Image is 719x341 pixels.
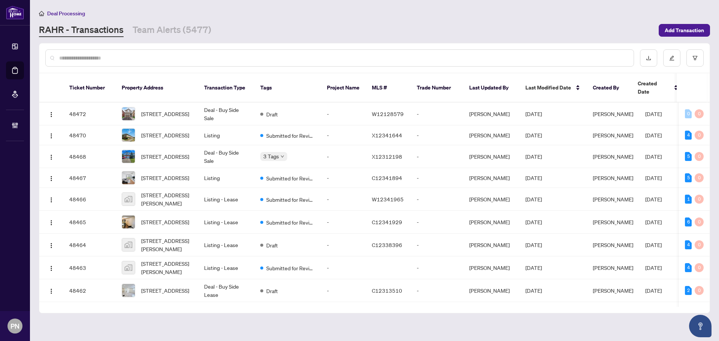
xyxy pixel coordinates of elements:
[48,288,54,294] img: Logo
[695,217,704,226] div: 0
[593,132,633,138] span: [PERSON_NAME]
[372,110,404,117] span: W12128579
[645,153,662,160] span: [DATE]
[198,279,254,302] td: Deal - Buy Side Lease
[695,286,704,295] div: 0
[411,168,463,188] td: -
[645,219,662,225] span: [DATE]
[695,109,704,118] div: 0
[593,110,633,117] span: [PERSON_NAME]
[141,110,189,118] span: [STREET_ADDRESS]
[695,152,704,161] div: 0
[685,217,692,226] div: 6
[695,131,704,140] div: 0
[63,256,116,279] td: 48463
[411,211,463,234] td: -
[321,234,366,256] td: -
[45,193,57,205] button: Logo
[411,234,463,256] td: -
[122,284,135,297] img: thumbnail-img
[695,240,704,249] div: 0
[63,73,116,103] th: Ticket Number
[45,262,57,274] button: Logo
[463,125,519,145] td: [PERSON_NAME]
[321,103,366,125] td: -
[525,83,571,92] span: Last Modified Date
[141,286,189,295] span: [STREET_ADDRESS]
[372,287,402,294] span: C12313510
[321,256,366,279] td: -
[372,219,402,225] span: C12341929
[525,174,542,181] span: [DATE]
[411,256,463,279] td: -
[645,241,662,248] span: [DATE]
[48,197,54,203] img: Logo
[45,216,57,228] button: Logo
[411,103,463,125] td: -
[198,234,254,256] td: Listing - Lease
[587,73,632,103] th: Created By
[411,73,463,103] th: Trade Number
[45,172,57,184] button: Logo
[48,112,54,118] img: Logo
[141,152,189,161] span: [STREET_ADDRESS]
[685,173,692,182] div: 5
[321,168,366,188] td: -
[45,129,57,141] button: Logo
[141,237,192,253] span: [STREET_ADDRESS][PERSON_NAME]
[685,240,692,249] div: 4
[685,263,692,272] div: 4
[646,55,651,61] span: download
[525,110,542,117] span: [DATE]
[45,284,57,296] button: Logo
[692,55,698,61] span: filter
[372,174,402,181] span: C12341894
[519,73,587,103] th: Last Modified Date
[463,145,519,168] td: [PERSON_NAME]
[593,241,633,248] span: [PERSON_NAME]
[695,263,704,272] div: 0
[122,238,135,251] img: thumbnail-img
[45,150,57,162] button: Logo
[463,256,519,279] td: [PERSON_NAME]
[266,264,315,272] span: Submitted for Review
[48,154,54,160] img: Logo
[463,188,519,211] td: [PERSON_NAME]
[198,73,254,103] th: Transaction Type
[266,131,315,140] span: Submitted for Review
[266,287,278,295] span: Draft
[593,287,633,294] span: [PERSON_NAME]
[685,286,692,295] div: 2
[372,241,402,248] span: C12338396
[122,261,135,274] img: thumbnail-img
[122,107,135,120] img: thumbnail-img
[640,49,657,67] button: download
[321,279,366,302] td: -
[685,131,692,140] div: 4
[141,174,189,182] span: [STREET_ADDRESS]
[321,188,366,211] td: -
[366,73,411,103] th: MLS #
[645,287,662,294] span: [DATE]
[689,315,712,337] button: Open asap
[45,108,57,120] button: Logo
[63,103,116,125] td: 48472
[525,287,542,294] span: [DATE]
[463,279,519,302] td: [PERSON_NAME]
[638,79,669,96] span: Created Date
[63,234,116,256] td: 48464
[63,145,116,168] td: 48468
[198,256,254,279] td: Listing - Lease
[659,24,710,37] button: Add Transaction
[266,195,315,204] span: Submitted for Review
[695,173,704,182] div: 0
[321,125,366,145] td: -
[141,259,192,276] span: [STREET_ADDRESS][PERSON_NAME]
[525,132,542,138] span: [DATE]
[6,6,24,19] img: logo
[645,196,662,203] span: [DATE]
[411,145,463,168] td: -
[525,241,542,248] span: [DATE]
[47,10,85,17] span: Deal Processing
[645,110,662,117] span: [DATE]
